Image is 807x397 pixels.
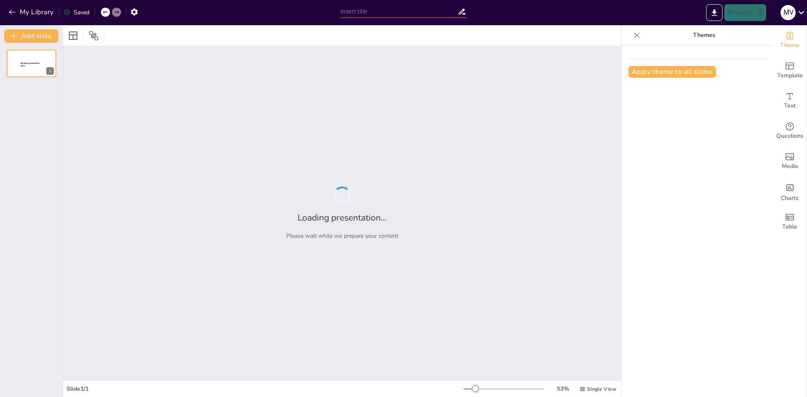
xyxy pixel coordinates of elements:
button: Add slide [4,29,58,43]
div: Add charts and graphs [773,176,807,207]
h2: Loading presentation... [298,212,387,223]
div: Layout [66,29,80,42]
span: Single View [587,386,616,392]
div: Get real-time input from your audience [773,116,807,146]
span: Media [782,162,798,171]
div: 1 [46,67,54,75]
span: Charts [781,194,799,203]
div: Slide 1 / 1 [66,385,464,393]
div: Add a table [773,207,807,237]
span: Questions [776,131,804,141]
span: Table [782,222,797,231]
div: 1 [7,50,56,77]
button: My Library [6,5,57,19]
button: Present [724,4,766,21]
button: M V [781,4,796,21]
p: Themes [643,25,765,45]
div: Add ready made slides [773,55,807,86]
button: Export to PowerPoint [706,4,723,21]
div: M V [781,5,796,20]
span: Sendsteps presentation editor [21,62,40,67]
span: Text [784,101,796,110]
p: Please wait while we prepare your content [286,232,398,240]
input: Insert title [340,5,458,18]
div: Saved [63,8,90,16]
div: Change the overall theme [773,25,807,55]
span: Position [89,31,99,41]
span: Template [777,71,803,80]
div: 53 % [553,385,573,393]
div: Add text boxes [773,86,807,116]
span: Theme [780,41,799,50]
button: Apply theme to all slides [628,66,716,78]
div: Add images, graphics, shapes or video [773,146,807,176]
